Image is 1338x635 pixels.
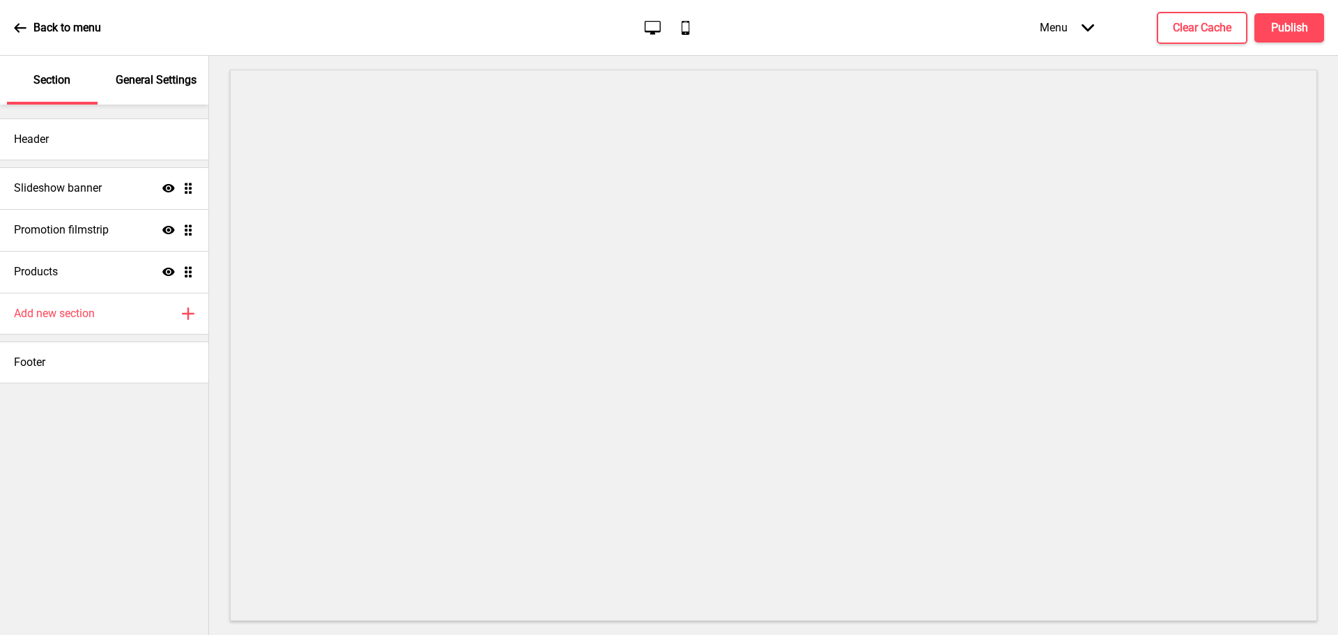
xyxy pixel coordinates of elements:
h4: Header [14,132,49,147]
p: Back to menu [33,20,101,36]
p: General Settings [116,72,197,88]
a: Back to menu [14,9,101,47]
p: Section [33,72,70,88]
button: Publish [1254,13,1324,43]
h4: Publish [1271,20,1308,36]
h4: Clear Cache [1173,20,1231,36]
h4: Slideshow banner [14,181,102,196]
h4: Promotion filmstrip [14,222,109,238]
h4: Add new section [14,306,95,321]
div: Menu [1026,7,1108,48]
button: Clear Cache [1157,12,1247,44]
h4: Footer [14,355,45,370]
h4: Products [14,264,58,280]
